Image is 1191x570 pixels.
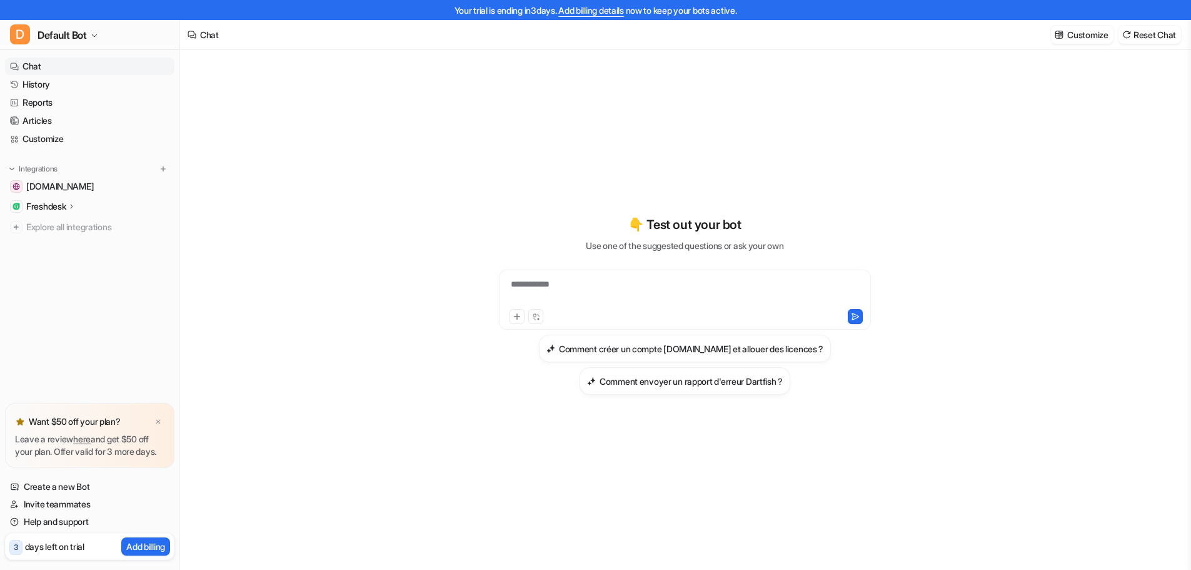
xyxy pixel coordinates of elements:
a: Reports [5,94,174,111]
p: days left on trial [25,540,84,553]
a: here [73,434,91,444]
a: Invite teammates [5,496,174,513]
img: Comment envoyer un rapport d'erreur Dartfish ? [587,377,596,386]
img: customize [1055,30,1063,39]
p: Want $50 off your plan? [29,415,121,428]
h3: Comment créer un compte [DOMAIN_NAME] et allouer des licences ? [559,342,823,355]
p: Use one of the suggested questions or ask your own [586,239,783,252]
button: Add billing [121,537,170,556]
a: History [5,76,174,93]
img: expand menu [8,165,16,173]
img: explore all integrations [10,221,23,233]
img: x [154,418,162,426]
p: 👇 Test out your bot [628,215,741,234]
span: [DOMAIN_NAME] [26,180,94,193]
span: Explore all integrations [26,217,169,237]
a: Articles [5,112,174,130]
button: Integrations [5,163,61,175]
p: Integrations [19,164,58,174]
a: Add billing details [558,5,624,16]
img: star [15,417,25,427]
a: Create a new Bot [5,478,174,496]
a: support.dartfish.tv[DOMAIN_NAME] [5,178,174,195]
div: Chat [200,28,219,41]
img: Comment créer un compte Dartfish.TV et allouer des licences ? [546,344,555,354]
button: Comment envoyer un rapport d'erreur Dartfish ?Comment envoyer un rapport d'erreur Dartfish ? [580,367,790,395]
img: Freshdesk [13,203,20,210]
p: 3 [14,542,18,553]
img: menu_add.svg [159,165,168,173]
img: support.dartfish.tv [13,183,20,190]
span: Default Bot [38,26,87,44]
p: Customize [1067,28,1108,41]
button: Comment créer un compte Dartfish.TV et allouer des licences ?Comment créer un compte [DOMAIN_NAME... [539,335,831,362]
p: Freshdesk [26,200,66,213]
button: Customize [1051,26,1113,44]
p: Add billing [126,540,165,553]
a: Explore all integrations [5,218,174,236]
p: Leave a review and get $50 off your plan. Offer valid for 3 more days. [15,433,164,458]
span: D [10,24,30,44]
button: Reset Chat [1118,26,1181,44]
a: Customize [5,130,174,148]
h3: Comment envoyer un rapport d'erreur Dartfish ? [600,375,783,388]
img: reset [1122,30,1131,39]
a: Chat [5,58,174,75]
a: Help and support [5,513,174,531]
